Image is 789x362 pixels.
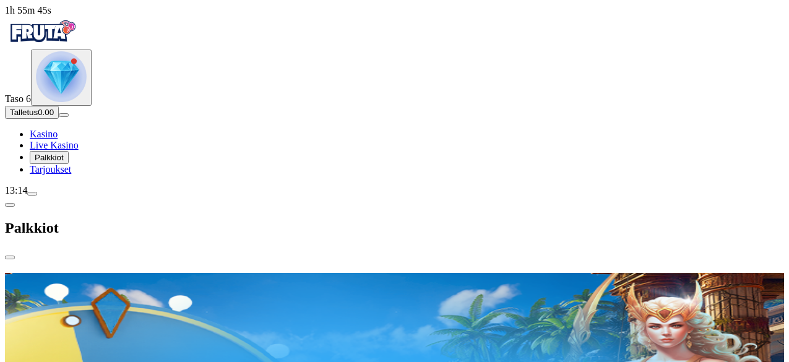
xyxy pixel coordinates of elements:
[27,192,37,196] button: menu
[30,140,79,150] span: Live Kasino
[5,16,784,175] nav: Primary
[30,129,58,139] a: diamond iconKasino
[5,93,31,104] span: Taso 6
[30,151,69,164] button: reward iconPalkkiot
[30,164,71,175] span: Tarjoukset
[5,220,784,236] h2: Palkkiot
[5,106,59,119] button: Talletusplus icon0.00
[5,256,15,259] button: close
[59,113,69,117] button: menu
[5,5,51,15] span: user session time
[30,129,58,139] span: Kasino
[31,50,92,106] button: level unlocked
[35,153,64,162] span: Palkkiot
[36,51,87,102] img: level unlocked
[5,203,15,207] button: chevron-left icon
[5,16,79,47] img: Fruta
[10,108,38,117] span: Talletus
[5,38,79,49] a: Fruta
[38,108,54,117] span: 0.00
[5,185,27,196] span: 13:14
[30,140,79,150] a: poker-chip iconLive Kasino
[30,164,71,175] a: gift-inverted iconTarjoukset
